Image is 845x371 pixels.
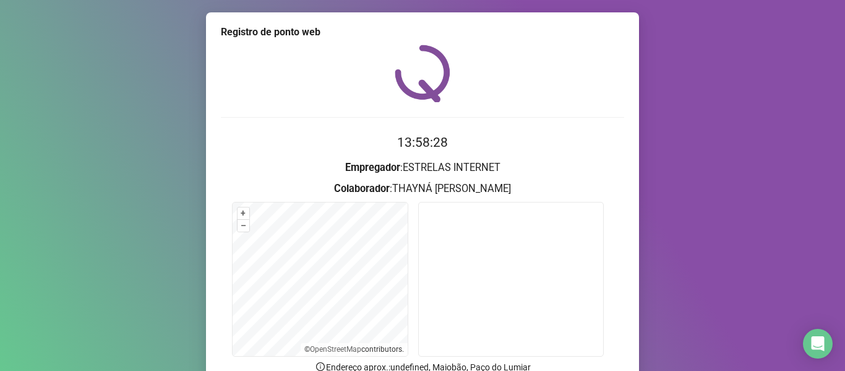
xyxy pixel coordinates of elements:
[221,25,624,40] div: Registro de ponto web
[221,181,624,197] h3: : THAYNÁ [PERSON_NAME]
[238,220,249,232] button: –
[221,160,624,176] h3: : ESTRELAS INTERNET
[803,329,833,359] div: Open Intercom Messenger
[304,345,404,354] li: © contributors.
[334,183,390,194] strong: Colaborador
[397,135,448,150] time: 13:58:28
[345,162,400,173] strong: Empregador
[395,45,450,102] img: QRPoint
[238,207,249,219] button: +
[310,345,361,354] a: OpenStreetMap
